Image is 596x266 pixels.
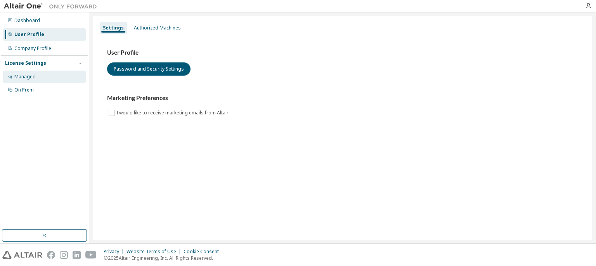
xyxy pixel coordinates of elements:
div: Authorized Machines [134,25,181,31]
div: License Settings [5,60,46,66]
h3: User Profile [107,49,578,57]
div: On Prem [14,87,34,93]
div: Managed [14,74,36,80]
div: Dashboard [14,17,40,24]
div: Website Terms of Use [126,249,184,255]
div: Company Profile [14,45,51,52]
div: Cookie Consent [184,249,223,255]
p: © 2025 Altair Engineering, Inc. All Rights Reserved. [104,255,223,261]
img: instagram.svg [60,251,68,259]
img: linkedin.svg [73,251,81,259]
h3: Marketing Preferences [107,94,578,102]
div: User Profile [14,31,44,38]
img: youtube.svg [85,251,97,259]
div: Settings [103,25,124,31]
img: Altair One [4,2,101,10]
img: facebook.svg [47,251,55,259]
label: I would like to receive marketing emails from Altair [116,108,230,117]
button: Password and Security Settings [107,62,191,76]
img: altair_logo.svg [2,251,42,259]
div: Privacy [104,249,126,255]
